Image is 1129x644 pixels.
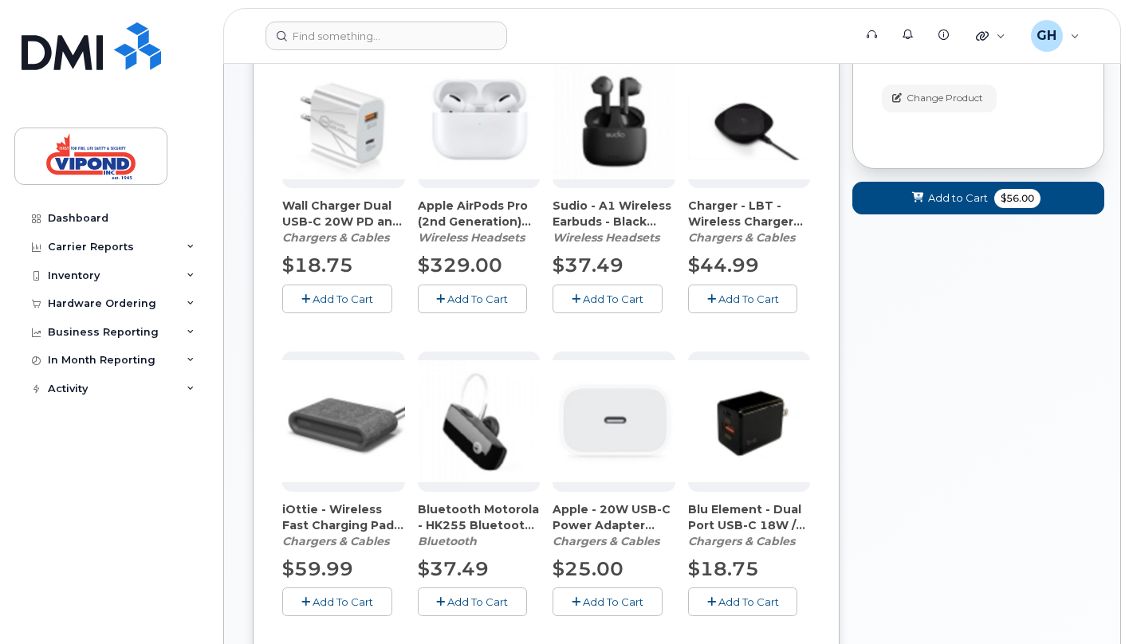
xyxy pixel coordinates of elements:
button: Add To Cart [553,587,663,615]
button: Add To Cart [418,587,528,615]
div: Wall Charger Dual USB-C 20W PD and USB-A Bulk (For iPhones) - White (CAHCBE000086) [282,198,405,245]
span: GH [1037,26,1056,45]
em: Chargers & Cables [688,230,795,245]
span: Wall Charger Dual USB-C 20W PD and USB-A Bulk (For iPhones) - White (CAHCBE000086) [282,198,405,230]
span: Blu Element - Dual Port USB-C 18W / USB-A 3A Wall Adapter - Black (Bulk) (CAHCPZ000077) [688,501,811,533]
button: Add To Cart [282,285,392,312]
em: Chargers & Cables [688,534,795,548]
span: Add to Cart [928,190,988,206]
img: accessory36212.JPG [418,360,541,483]
span: Apple AirPods Pro (2nd Generation) with Magsafe and USB-C charging case - White (CAHEBE000059) [418,198,541,230]
div: Blu Element - Dual Port USB-C 18W / USB-A 3A Wall Adapter - Black (Bulk) (CAHCPZ000077) [688,501,811,549]
span: Charger - LBT - Wireless Charger QC 2.0 15W (CAHCLI000058) [688,198,811,230]
img: accessory36405.JPG [688,57,811,180]
span: $59.99 [282,557,353,580]
span: $37.49 [418,557,489,580]
img: accessory36554.JPG [282,360,405,483]
span: Add To Cart [313,595,373,608]
div: Sudio - A1 Wireless Earbuds - Black (CAHEBE000061) [553,198,675,245]
span: Add To Cart [583,595,643,608]
span: $44.99 [688,253,759,277]
button: Add To Cart [282,587,392,615]
button: Add To Cart [688,587,798,615]
button: Add To Cart [553,285,663,312]
em: Wireless Headsets [553,230,659,245]
div: Apple AirPods Pro (2nd Generation) with Magsafe and USB-C charging case - White (CAHEBE000059) [418,198,541,245]
span: $25.00 [553,557,624,580]
span: Add To Cart [583,293,643,305]
div: Charger - LBT - Wireless Charger QC 2.0 15W (CAHCLI000058) [688,198,811,245]
div: Bluetooth Motorola - HK255 Bluetooth Headset (CABTBE000046) [418,501,541,549]
img: accessory36834.JPG [418,57,541,180]
em: Chargers & Cables [282,230,389,245]
span: Add To Cart [718,293,779,305]
span: $37.49 [553,253,624,277]
span: Add To Cart [313,293,373,305]
button: Add To Cart [418,285,528,312]
span: Add To Cart [718,595,779,608]
img: accessory36654.JPG [553,57,675,180]
em: Chargers & Cables [553,534,659,548]
input: Find something... [266,22,507,50]
span: $56.00 [994,189,1040,208]
span: $18.75 [282,253,353,277]
span: Add To Cart [447,293,508,305]
span: Apple - 20W USB-C Power Adapter OEM [No Cable] - White (CAHCAP000073) [553,501,675,533]
span: $329.00 [418,253,502,277]
em: Wireless Headsets [418,230,525,245]
em: Bluetooth [418,534,477,548]
span: Bluetooth Motorola - HK255 Bluetooth Headset (CABTBE000046) [418,501,541,533]
span: Change Product [907,91,983,105]
button: Add To Cart [688,285,798,312]
img: accessory36799.JPG [282,57,405,180]
span: $18.75 [688,557,759,580]
button: Change Product [882,84,997,112]
span: iOttie - Wireless Fast Charging Pad Plus Qi (10W) - Grey (CAHCLI000064) [282,501,405,533]
img: accessory36680.JPG [553,360,675,483]
div: Quicklinks [965,20,1017,52]
em: Chargers & Cables [282,534,389,548]
div: Apple - 20W USB-C Power Adapter OEM [No Cable] - White (CAHCAP000073) [553,501,675,549]
img: accessory36707.JPG [688,360,811,483]
div: iOttie - Wireless Fast Charging Pad Plus Qi (10W) - Grey (CAHCLI000064) [282,501,405,549]
span: Add To Cart [447,595,508,608]
div: Grant Healey [1020,20,1091,52]
button: Add to Cart $56.00 [852,182,1104,214]
span: Sudio - A1 Wireless Earbuds - Black (CAHEBE000061) [553,198,675,230]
